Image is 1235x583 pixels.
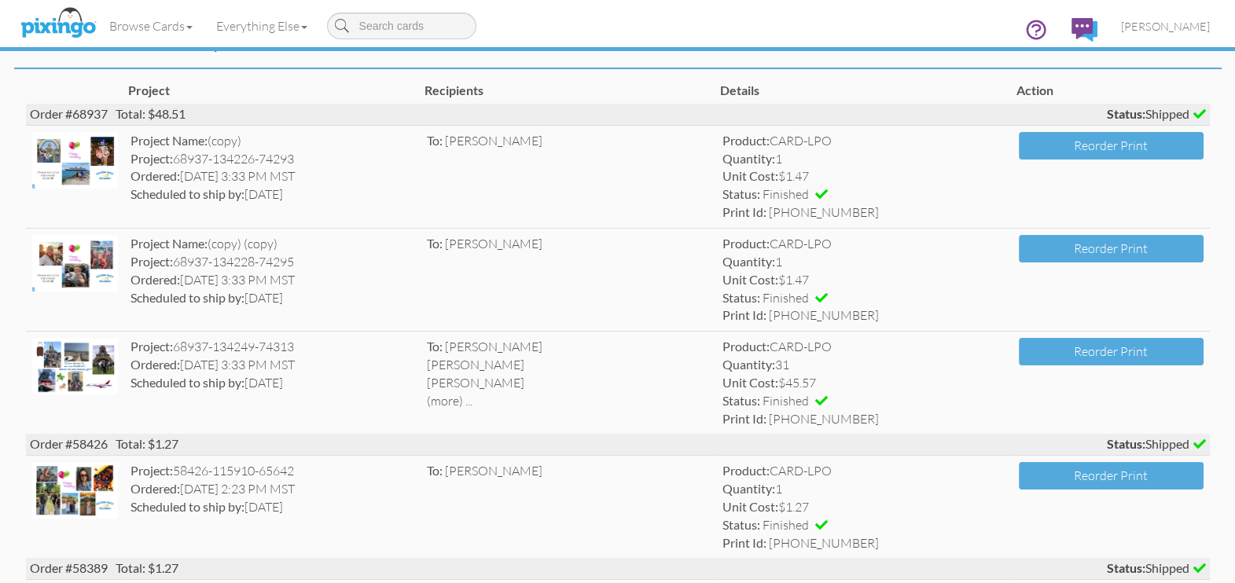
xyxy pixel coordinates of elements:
th: Recipients [421,78,717,104]
a: Browse Cards [97,6,204,46]
strong: Print Id: [722,307,766,322]
span: Shipped [1107,435,1206,453]
strong: Quantity: [722,357,775,372]
th: Project [124,78,421,104]
strong: Print Id: [722,535,766,550]
input: Search cards [327,13,476,39]
span: To: [427,463,443,478]
strong: Product: [722,339,770,354]
strong: Status: [1107,436,1145,451]
div: 68937-134249-74313 [130,338,414,356]
div: [DATE] 3:33 PM MST [130,167,414,185]
div: Order #68937 [26,104,1210,125]
strong: Product: [722,236,770,251]
strong: Status: [722,517,760,532]
span: To: [427,236,443,251]
span: Finished [763,517,809,533]
div: $45.57 [722,374,1006,392]
div: [DATE] [130,374,414,392]
div: 1 [722,480,1006,498]
strong: Scheduled to ship by: [130,186,244,201]
img: pixingo logo [17,4,100,43]
strong: Project Name: [130,133,208,148]
strong: Status: [722,393,760,408]
span: [PERSON_NAME] [445,236,542,251]
strong: Ordered: [130,357,180,372]
strong: Unit Cost: [722,272,778,287]
span: Shipped [1107,559,1206,577]
strong: Quantity: [722,481,775,496]
strong: Scheduled to ship by: [130,499,244,514]
span: To: [427,339,443,354]
button: Reorder Print [1019,338,1204,365]
div: CARD-LPO [722,235,1006,253]
strong: Unit Cost: [722,499,778,514]
a: Everything Else [204,6,319,46]
div: 68937-134228-74295 [130,253,414,271]
button: Reorder Print [1019,235,1204,262]
span: [PERSON_NAME] [1121,20,1210,33]
div: CARD-LPO [722,338,1006,356]
strong: Ordered: [130,168,180,183]
img: 115910-1-1716931411651-1baa609373e35479-qa.jpg [32,462,119,519]
th: Action [1013,78,1210,104]
th: Details [716,78,1013,104]
div: [DATE] 3:33 PM MST [130,271,414,289]
span: Shipped [1107,105,1206,123]
span: [PERSON_NAME] [427,357,524,372]
strong: Ordered: [130,272,180,287]
div: 68937-134226-74293 [130,150,414,168]
span: [PHONE_NUMBER] [769,204,879,220]
div: [DATE] 3:33 PM MST [130,356,414,374]
div: (more) ... [427,392,711,410]
span: To: [427,133,443,148]
div: $1.47 [722,167,1006,185]
img: comments.svg [1071,18,1097,42]
strong: Status: [1107,106,1145,121]
div: Order #58426 [26,434,1210,455]
strong: Status: [1107,560,1145,575]
div: (copy) (copy) [130,235,414,253]
span: Finished [763,186,809,202]
div: [DATE] 2:23 PM MST [130,480,414,498]
span: [PERSON_NAME] [445,133,542,148]
span: Finished [763,290,809,306]
div: CARD-LPO [722,462,1006,480]
strong: Print Id: [722,204,766,219]
span: Finished [763,393,809,409]
span: [PERSON_NAME] [427,375,524,390]
div: [DATE] [130,185,414,203]
strong: Status: [722,290,760,305]
span: [PHONE_NUMBER] [769,535,879,551]
strong: Scheduled to ship by: [130,290,244,305]
div: 1 [722,150,1006,168]
span: Total: $1.27 [116,436,178,451]
strong: Ordered: [130,481,180,496]
strong: Project: [130,151,173,166]
strong: Project: [130,339,173,354]
span: [PHONE_NUMBER] [769,411,879,427]
div: CARD-LPO [722,132,1006,150]
div: (copy) [130,132,414,150]
img: 134249-1-1753913535327-98a6c65efb156938-qa.jpg [32,338,119,394]
button: Reorder Print [1019,462,1204,489]
span: [PERSON_NAME] [445,463,542,478]
strong: Product: [722,463,770,478]
strong: Unit Cost: [722,168,778,183]
span: [PHONE_NUMBER] [769,307,879,323]
div: 1 [722,253,1006,271]
div: [DATE] [130,289,414,307]
strong: Scheduled to ship by: [130,375,244,390]
strong: Unit Cost: [722,375,778,390]
div: 31 [722,356,1006,374]
strong: Project: [130,463,173,478]
strong: Print Id: [722,411,766,426]
img: 134228-1-1753907114158-e697a1a73f4eb00e-qa.jpg [32,235,119,291]
div: $1.27 [722,498,1006,516]
span: [PERSON_NAME] [445,339,542,354]
img: 134226-1-1753906435205-8676e348ff44b4f6-qa.jpg [32,132,119,189]
strong: Quantity: [722,254,775,269]
span: Total: $1.27 [116,560,178,575]
div: [DATE] [130,498,414,516]
div: $1.47 [722,271,1006,289]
